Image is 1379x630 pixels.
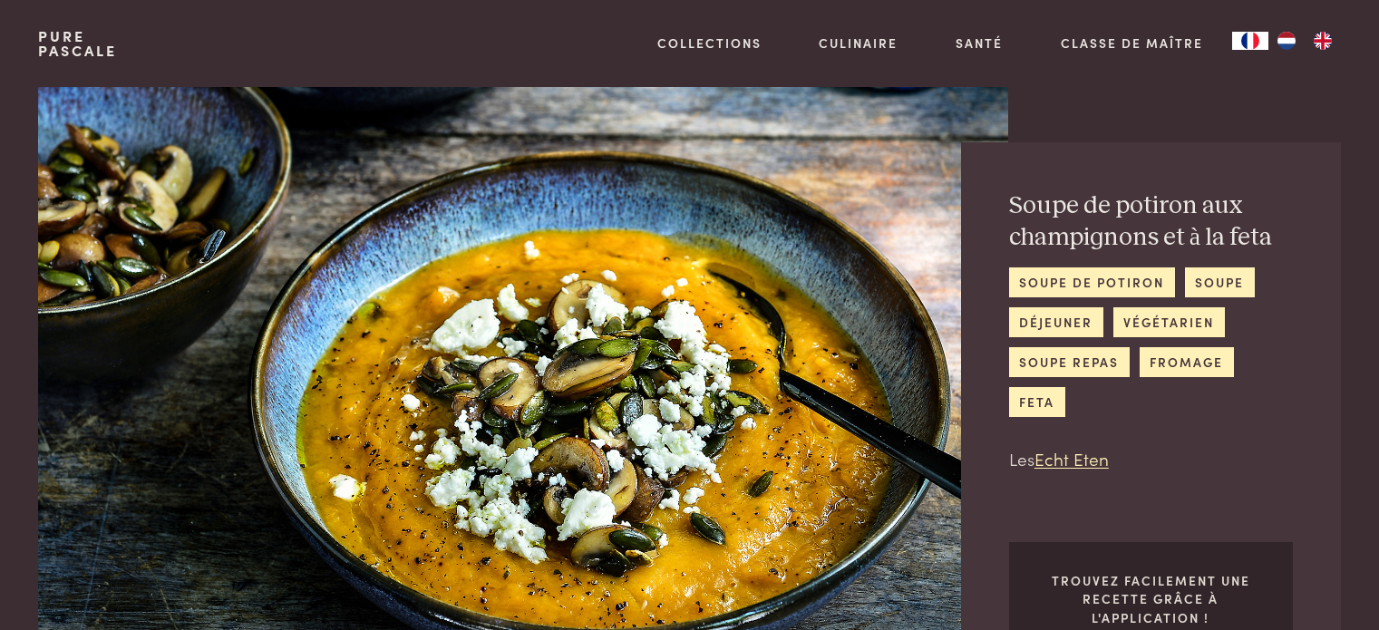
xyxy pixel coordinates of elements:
[1232,32,1341,50] aside: Language selected: Français
[1268,32,1305,50] a: NL
[1009,267,1175,297] a: soupe de potiron
[38,29,117,58] a: PurePascale
[1034,446,1109,470] a: Echt Eten
[1232,32,1268,50] a: FR
[1232,32,1268,50] div: Language
[1061,34,1203,53] a: Classe de maître
[1009,190,1293,253] h2: Soupe de potiron aux champignons et à la feta
[956,34,1003,53] a: Santé
[1113,307,1225,337] a: végétarien
[1185,267,1255,297] a: soupe
[1009,347,1130,377] a: soupe repas
[1140,347,1234,377] a: fromage
[1009,446,1293,472] p: Les
[819,34,898,53] a: Culinaire
[1009,387,1065,417] a: feta
[1009,307,1103,337] a: déjeuner
[1305,32,1341,50] a: EN
[657,34,762,53] a: Collections
[1038,571,1264,627] p: Trouvez facilement une recette grâce à l'application !
[1268,32,1341,50] ul: Language list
